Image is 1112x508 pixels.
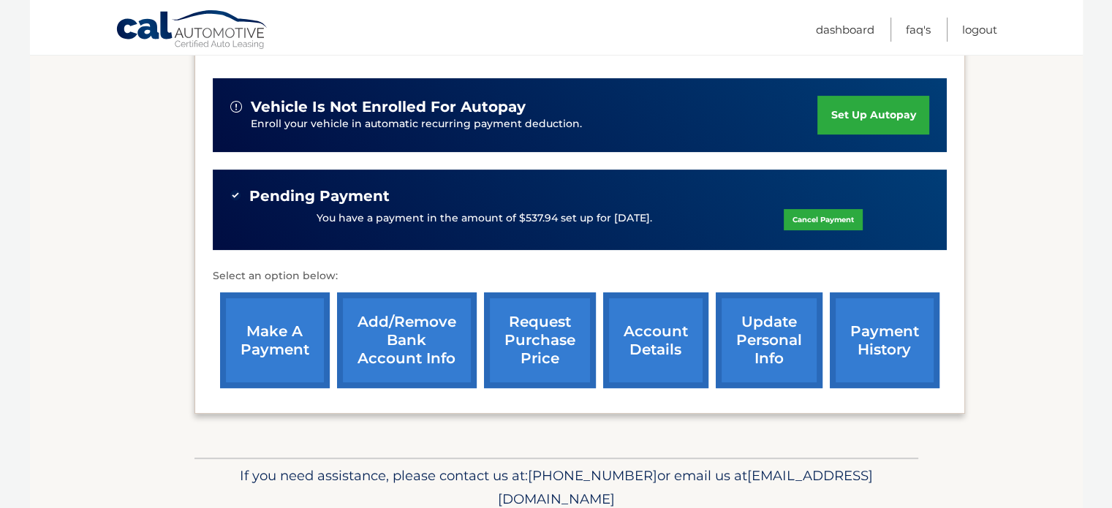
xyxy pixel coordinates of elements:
[230,190,241,200] img: check-green.svg
[830,292,939,388] a: payment history
[716,292,822,388] a: update personal info
[784,209,863,230] a: Cancel Payment
[251,116,818,132] p: Enroll your vehicle in automatic recurring payment deduction.
[337,292,477,388] a: Add/Remove bank account info
[603,292,708,388] a: account details
[816,18,874,42] a: Dashboard
[230,101,242,113] img: alert-white.svg
[251,98,526,116] span: vehicle is not enrolled for autopay
[116,10,269,52] a: Cal Automotive
[220,292,330,388] a: make a payment
[906,18,931,42] a: FAQ's
[817,96,928,134] a: set up autopay
[484,292,596,388] a: request purchase price
[317,211,652,227] p: You have a payment in the amount of $537.94 set up for [DATE].
[498,467,873,507] span: [EMAIL_ADDRESS][DOMAIN_NAME]
[962,18,997,42] a: Logout
[528,467,657,484] span: [PHONE_NUMBER]
[249,187,390,205] span: Pending Payment
[213,268,947,285] p: Select an option below:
